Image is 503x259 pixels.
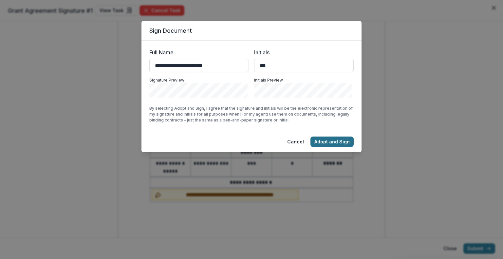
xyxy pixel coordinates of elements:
label: Initials [254,48,350,56]
label: Full Name [149,48,245,56]
button: Adopt and Sign [310,137,354,147]
p: By selecting Adopt and Sign, I agree that the signature and initials will be the electronic repre... [149,105,354,123]
p: Initials Preview [254,77,354,83]
header: Sign Document [141,21,362,41]
p: Signature Preview [149,77,249,83]
button: Cancel [283,137,308,147]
